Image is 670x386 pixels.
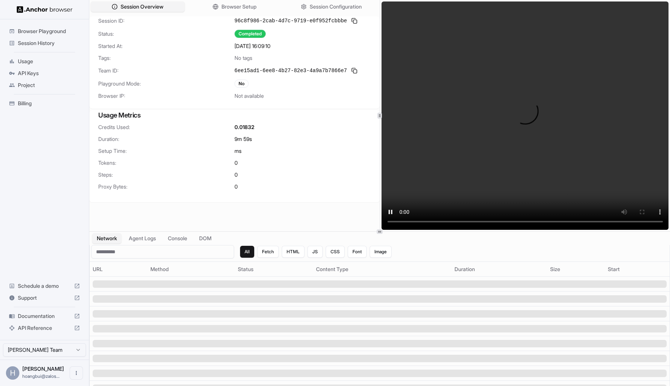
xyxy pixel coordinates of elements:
span: Tokens: [98,159,234,167]
div: API Reference [6,322,83,334]
span: Schedule a demo [18,282,71,290]
span: Credits Used: [98,123,234,131]
span: Support [18,294,71,302]
span: API Keys [18,70,80,77]
div: URL [93,266,144,273]
span: Tags: [98,54,234,62]
span: 0.01832 [234,123,254,131]
span: Session ID: [98,17,234,25]
span: Documentation [18,312,71,320]
div: Schedule a demo [6,280,83,292]
button: DOM [195,233,216,244]
span: Setup Time: [98,147,234,155]
div: Size [550,266,602,273]
div: Project [6,79,83,91]
span: Not available [234,92,264,100]
button: Font [348,246,367,258]
span: Team ID: [98,67,234,74]
div: Content Type [316,266,449,273]
span: 0 [234,171,238,178]
span: Hoang Bui [22,366,64,372]
div: Completed [234,30,266,38]
div: Session History [6,37,83,49]
div: Start [608,266,667,273]
div: No [234,80,249,88]
span: Usage [18,58,80,65]
span: Browser Setup [221,3,256,10]
span: Status: [98,30,234,38]
span: 0 [234,159,238,167]
button: Network [92,233,121,244]
div: Documentation [6,310,83,322]
button: Fetch [257,246,279,258]
img: Anchor Logo [17,6,73,13]
button: Open menu [70,366,83,380]
span: Browser IP: [98,92,234,100]
div: API Keys [6,67,83,79]
span: API Reference [18,324,71,332]
span: Session Configuration [310,3,362,10]
button: Image [370,246,392,258]
button: Console [163,233,192,244]
div: Usage [6,55,83,67]
div: Support [6,292,83,304]
span: Playground Mode: [98,80,234,87]
span: 9m 59s [234,135,252,143]
span: Session Overview [121,3,163,10]
span: Project [18,81,80,89]
span: Session History [18,39,80,47]
div: Duration [454,266,544,273]
span: Steps: [98,171,234,178]
span: ms [234,147,242,155]
span: hoangbui@zalos.io [22,373,60,379]
button: Agent Logs [124,233,160,244]
span: 96c8f986-2cab-4d7c-9719-e0f952fcbbbe [234,17,347,25]
button: CSS [326,246,345,258]
span: [DATE] 16:09:10 [234,42,271,50]
span: Billing [18,100,80,107]
div: Browser Playground [6,25,83,37]
div: H [6,366,19,380]
span: No tags [234,54,252,62]
button: JS [307,246,323,258]
span: Browser Playground [18,28,80,35]
div: Status [238,266,310,273]
button: All [240,246,254,258]
span: Proxy Bytes: [98,183,234,190]
span: Started At: [98,42,234,50]
span: 6ee15ad1-6ee8-4b27-82e3-4a9a7b7866e7 [234,67,347,74]
div: Method [150,266,232,273]
span: 0 [234,183,238,190]
span: Duration: [98,135,234,143]
h3: Usage Metrics [98,110,371,120]
div: Billing [6,97,83,109]
button: HTML [282,246,304,258]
